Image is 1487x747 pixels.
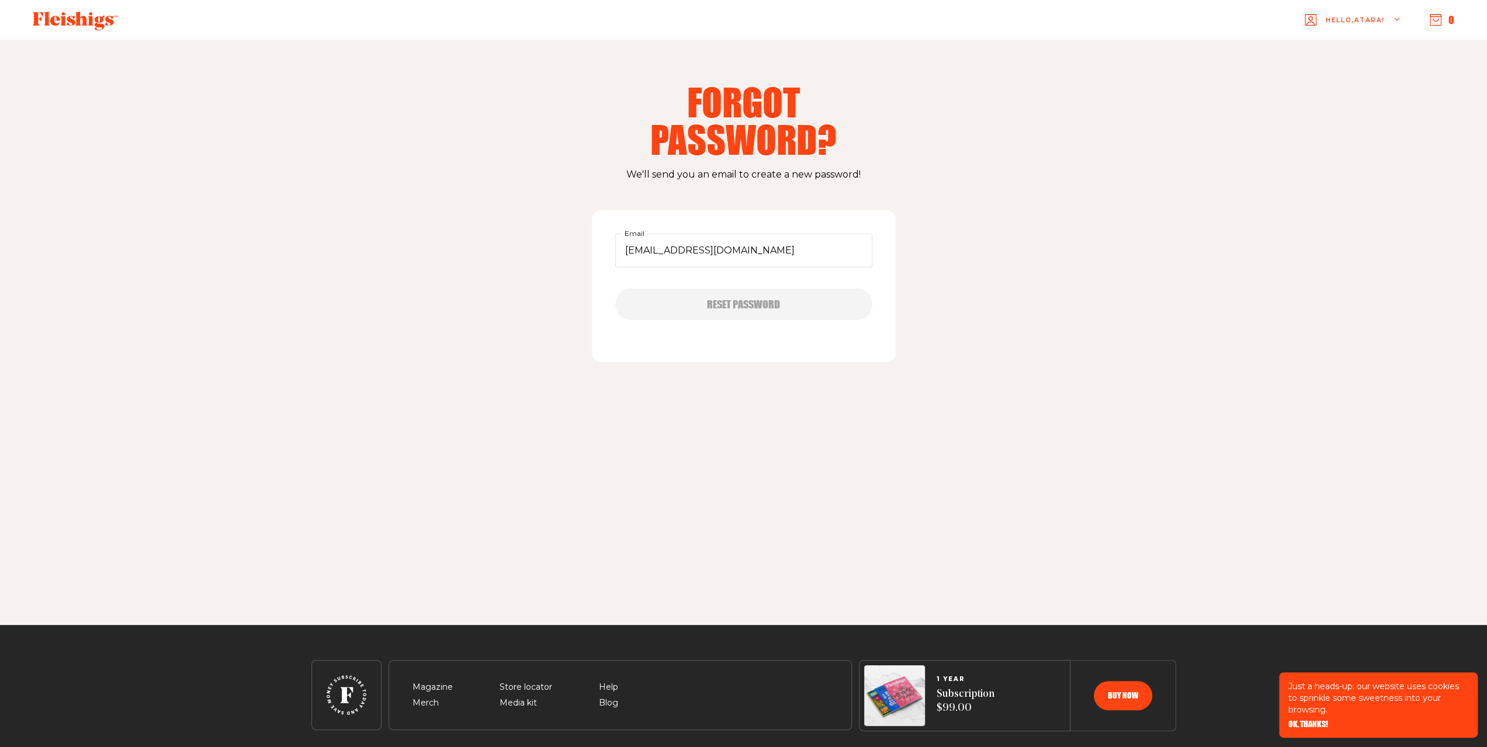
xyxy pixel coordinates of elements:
[599,682,618,692] a: Help
[599,696,618,710] span: Blog
[599,680,618,694] span: Help
[500,682,552,692] a: Store locator
[413,696,439,710] span: Merch
[599,697,618,708] a: Blog
[937,687,994,716] span: Subscription $99.00
[594,83,893,158] h2: Forgot Password?
[500,680,552,694] span: Store locator
[500,697,537,708] a: Media kit
[413,697,439,708] a: Merch
[1326,16,1385,43] span: Hello, Atara !
[413,680,453,694] span: Magazine
[615,234,872,267] input: Email
[413,682,453,692] a: Magazine
[1094,681,1152,710] button: Buy now
[1108,692,1138,700] span: Buy now
[864,665,925,726] img: Magazines image
[1430,13,1454,26] button: 0
[500,696,537,710] span: Media kit
[311,167,1176,182] p: We'll send you an email to create a new password!
[937,676,994,683] span: 1 YEAR
[1288,680,1468,715] p: Just a heads-up: our website uses cookies to sprinkle some sweetness into your browsing.
[622,227,647,240] label: Email
[1288,720,1328,728] button: OK, THANKS!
